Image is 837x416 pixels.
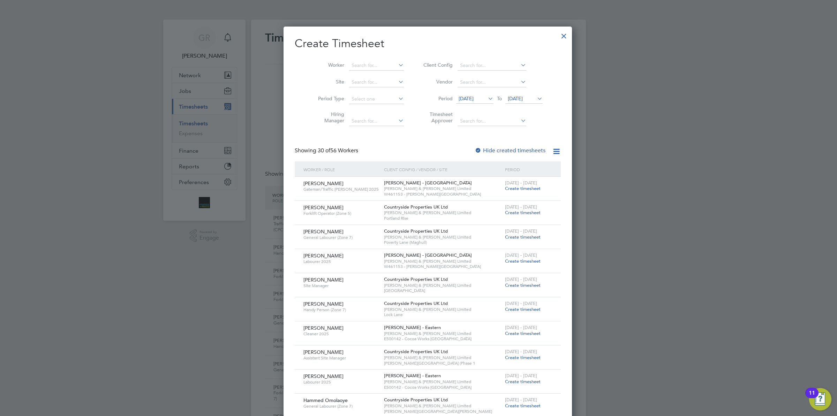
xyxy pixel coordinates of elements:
[384,336,502,342] span: E500142 - Cocoa Works [GEOGRAPHIC_DATA]
[384,355,502,360] span: [PERSON_NAME] & [PERSON_NAME] Limited
[303,187,379,192] span: Gateman/Traffic [PERSON_NAME] 2025
[475,147,545,154] label: Hide created timesheets
[458,78,526,87] input: Search for...
[421,62,453,68] label: Client Config
[505,397,537,403] span: [DATE] - [DATE]
[303,349,344,355] span: [PERSON_NAME]
[349,61,404,71] input: Search for...
[303,307,379,313] span: Handy Person (Zone 7)
[505,306,541,312] span: Create timesheet
[505,258,541,264] span: Create timesheet
[505,252,537,258] span: [DATE] - [DATE]
[384,288,502,293] span: [GEOGRAPHIC_DATA]
[384,349,448,355] span: Countryside Properties UK Ltd
[508,95,523,102] span: [DATE]
[384,228,448,234] span: Countryside Properties UK Ltd
[384,307,502,312] span: [PERSON_NAME] & [PERSON_NAME] Limited
[421,95,453,102] label: Period
[303,228,344,235] span: [PERSON_NAME]
[384,191,502,197] span: W461153 - [PERSON_NAME][GEOGRAPHIC_DATA]
[384,409,502,414] span: [PERSON_NAME][GEOGRAPHIC_DATA][PERSON_NAME]
[384,210,502,216] span: [PERSON_NAME] & [PERSON_NAME] Limited
[384,180,472,186] span: [PERSON_NAME] - [GEOGRAPHIC_DATA]
[384,385,502,390] span: E500142 - Cocoa Works [GEOGRAPHIC_DATA]
[295,147,360,154] div: Showing
[421,111,453,124] label: Timesheet Approver
[459,95,474,102] span: [DATE]
[384,234,502,240] span: [PERSON_NAME] & [PERSON_NAME] Limited
[505,204,537,210] span: [DATE] - [DATE]
[384,283,502,288] span: [PERSON_NAME] & [PERSON_NAME] Limited
[505,300,537,306] span: [DATE] - [DATE]
[313,62,344,68] label: Worker
[505,282,541,288] span: Create timesheet
[303,355,379,361] span: Assistant Site Manager
[384,300,448,306] span: Countryside Properties UK Ltd
[313,95,344,102] label: Period Type
[421,79,453,85] label: Vendor
[384,379,502,385] span: [PERSON_NAME] & [PERSON_NAME] Limited
[384,403,502,409] span: [PERSON_NAME] & [PERSON_NAME] Limited
[303,253,344,259] span: [PERSON_NAME]
[303,301,344,307] span: [PERSON_NAME]
[505,276,537,282] span: [DATE] - [DATE]
[303,204,344,211] span: [PERSON_NAME]
[302,161,382,177] div: Worker / Role
[303,325,344,331] span: [PERSON_NAME]
[303,331,379,337] span: Cleaner 2025
[384,204,448,210] span: Countryside Properties UK Ltd
[503,161,554,177] div: Period
[384,276,448,282] span: Countryside Properties UK Ltd
[384,264,502,269] span: W461153 - [PERSON_NAME][GEOGRAPHIC_DATA]
[303,235,379,240] span: General Labourer (Zone 7)
[384,397,448,403] span: Countryside Properties UK Ltd
[495,94,504,103] span: To
[295,36,561,51] h2: Create Timesheet
[809,388,831,410] button: Open Resource Center, 11 new notifications
[505,355,541,360] span: Create timesheet
[313,111,344,124] label: Hiring Manager
[303,397,348,403] span: Hammed Omolaoye
[384,186,502,191] span: [PERSON_NAME] & [PERSON_NAME] Limited
[349,78,404,87] input: Search for...
[505,349,537,355] span: [DATE] - [DATE]
[505,403,541,409] span: Create timesheet
[505,210,541,216] span: Create timesheet
[303,211,379,216] span: Forklift Operator (Zone 5)
[303,373,344,379] span: [PERSON_NAME]
[313,79,344,85] label: Site
[303,283,379,289] span: Site Manager
[303,379,379,385] span: Labourer 2025
[384,216,502,221] span: Portland Rise
[505,330,541,336] span: Create timesheet
[318,147,358,154] span: 56 Workers
[349,116,404,126] input: Search for...
[384,360,502,366] span: [PERSON_NAME][GEOGRAPHIC_DATA] (Phase 1
[384,312,502,318] span: Lock Lane
[384,252,472,258] span: [PERSON_NAME] - [GEOGRAPHIC_DATA]
[318,147,330,154] span: 30 of
[505,379,541,385] span: Create timesheet
[349,94,404,104] input: Select one
[505,185,541,191] span: Create timesheet
[303,180,344,187] span: [PERSON_NAME]
[505,180,537,186] span: [DATE] - [DATE]
[505,324,537,330] span: [DATE] - [DATE]
[458,61,526,71] input: Search for...
[384,240,502,245] span: Poverty Lane (Maghull)
[303,403,379,409] span: General Labourer (Zone 7)
[505,373,537,379] span: [DATE] - [DATE]
[458,116,526,126] input: Search for...
[384,324,441,330] span: [PERSON_NAME] - Eastern
[384,331,502,336] span: [PERSON_NAME] & [PERSON_NAME] Limited
[809,393,815,402] div: 11
[303,277,344,283] span: [PERSON_NAME]
[384,258,502,264] span: [PERSON_NAME] & [PERSON_NAME] Limited
[505,234,541,240] span: Create timesheet
[382,161,503,177] div: Client Config / Vendor / Site
[505,228,537,234] span: [DATE] - [DATE]
[303,259,379,264] span: Labourer 2025
[384,373,441,379] span: [PERSON_NAME] - Eastern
